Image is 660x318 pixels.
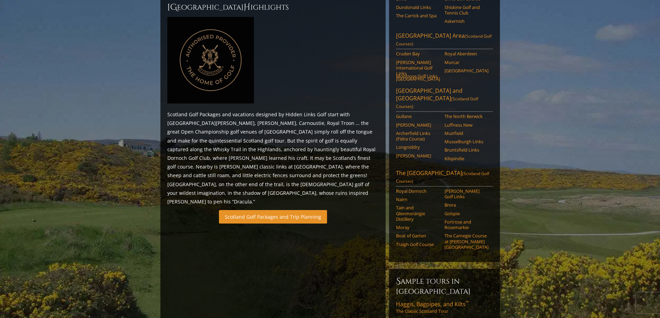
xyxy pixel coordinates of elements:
[396,205,440,222] a: Tain and Glenmorangie Distillery
[396,60,440,82] a: [PERSON_NAME] International Golf Links [GEOGRAPHIC_DATA]
[244,2,250,13] span: H
[445,156,489,161] a: Kilspindie
[396,113,440,119] a: Gullane
[396,188,440,194] a: Royal Dornoch
[396,96,478,109] span: (Scotland Golf Courses)
[396,276,493,296] h6: Sample Tours in [GEOGRAPHIC_DATA]
[219,210,327,224] a: Scotland Golf Packages and Trip Planning
[396,300,493,314] a: Haggis, Bagpipes, and Kilts™The Classic Scotland Tour
[445,139,489,144] a: Musselburgh Links
[396,87,493,112] a: [GEOGRAPHIC_DATA] and [GEOGRAPHIC_DATA](Scotland Golf Courses)
[445,122,489,128] a: Luffness New
[396,169,493,187] a: The [GEOGRAPHIC_DATA](Scotland Golf Courses)
[445,51,489,56] a: Royal Aberdeen
[396,4,440,10] a: Dundonald Links
[445,233,489,250] a: The Carnegie Course at [PERSON_NAME][GEOGRAPHIC_DATA]
[445,130,489,136] a: Muirfield
[445,147,489,153] a: Bruntsfield Links
[396,171,489,184] span: (Scotland Golf Courses)
[396,130,440,142] a: Archerfield Links (Fidra Course)
[396,33,492,47] span: (Scotland Golf Courses)
[445,4,489,16] a: Shiskine Golf and Tennis Club
[445,68,489,73] a: [GEOGRAPHIC_DATA]
[445,60,489,65] a: Murcar
[167,110,379,206] p: Scotland Golf Packages and vacations designed by Hidden Links Golf start with [GEOGRAPHIC_DATA][P...
[167,2,379,13] h2: [GEOGRAPHIC_DATA] ighlights
[396,13,440,18] a: The Carrick and Spa
[396,51,440,56] a: Cruden Bay
[445,188,489,200] a: [PERSON_NAME] Golf Links
[396,197,440,202] a: Nairn
[396,144,440,150] a: Longniddry
[396,32,493,49] a: [GEOGRAPHIC_DATA] Area(Scotland Golf Courses)
[445,211,489,216] a: Golspie
[396,225,440,230] a: Moray
[396,153,440,158] a: [PERSON_NAME]
[445,202,489,208] a: Brora
[445,18,489,24] a: Askernish
[396,73,440,79] a: Montrose Golf Links
[396,233,440,238] a: Boat of Garten
[396,242,440,247] a: Traigh Golf Course
[466,300,469,306] sup: ™
[396,122,440,128] a: [PERSON_NAME]
[396,300,469,308] span: Haggis, Bagpipes, and Kilts
[445,219,489,230] a: Fortrose and Rosemarkie
[445,113,489,119] a: The North Berwick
